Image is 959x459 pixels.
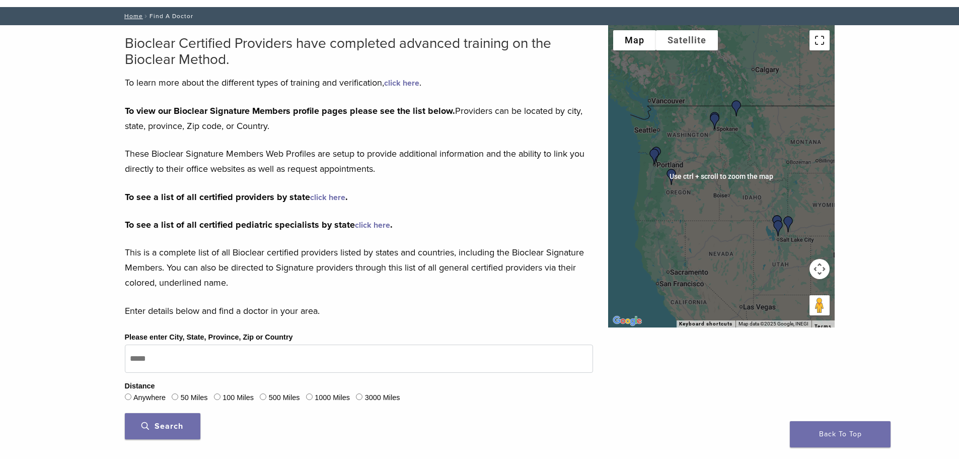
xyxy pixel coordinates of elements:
[739,321,808,326] span: Map data ©2025 Google, INEGI
[776,212,800,236] div: Dr. Jonathan Morgan
[121,13,143,20] a: Home
[181,392,208,404] label: 50 Miles
[141,421,183,431] span: Search
[269,392,300,404] label: 500 Miles
[703,108,727,132] div: Dr. Charles Regalado
[125,35,593,68] h2: Bioclear Certified Providers have completed advanced training on the Bioclear Method.
[125,219,393,230] strong: To see a list of all certified pediatric specialists by state .
[125,381,155,392] legend: Distance
[642,145,667,169] div: Benjamin Wang
[310,192,345,203] a: click here
[659,165,684,189] div: Dr. Scott Rooker
[703,109,727,134] div: Dr. Kelly Hennessey
[809,259,830,279] button: Map camera controls
[125,75,593,90] p: To learn more about the different types of training and verification, .
[125,105,455,116] strong: To view our Bioclear Signature Members profile pages please see the list below.
[613,30,656,50] button: Show street map
[765,211,789,235] div: Dr. Mark Harris
[815,323,832,330] a: Terms (opens in new tab)
[125,413,200,439] button: Search
[355,220,390,230] a: click here
[125,191,348,203] strong: To see a list of all certified providers by state .
[117,7,842,25] nav: Find A Doctor
[125,146,593,176] p: These Bioclear Signature Members Web Profiles are setup to provide additional information and the...
[809,295,830,315] button: Drag Pegman onto the map to open Street View
[644,143,669,167] div: Dr. Julie Chung-Ah Jang
[143,14,150,19] span: /
[679,320,732,327] button: Keyboard shortcuts
[790,421,891,447] a: Back To Top
[809,30,830,50] button: Toggle fullscreen view
[315,392,350,404] label: 1000 Miles
[223,392,254,404] label: 100 Miles
[656,30,718,50] button: Show satellite imagery
[125,245,593,290] p: This is a complete list of all Bioclear certified providers listed by states and countries, inclu...
[125,103,593,134] p: Providers can be located by city, state, province, Zip code, or Country.
[766,216,790,240] div: Dr. Jonathan Morgan
[384,78,419,88] a: click here
[125,332,293,343] label: Please enter City, State, Province, Zip or Country
[133,392,166,404] label: Anywhere
[611,314,644,327] a: Open this area in Google Maps (opens a new window)
[724,96,749,120] div: Dr. Steve Davidson
[365,392,400,404] label: 3000 Miles
[611,314,644,327] img: Google
[125,303,593,318] p: Enter details below and find a doctor in your area.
